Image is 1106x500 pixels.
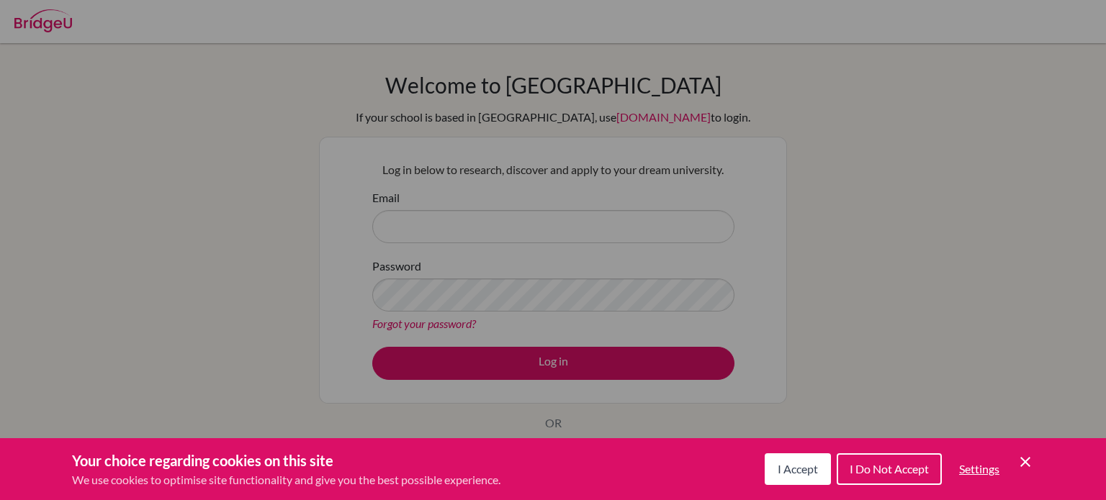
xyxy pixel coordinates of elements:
button: Settings [948,455,1011,483]
h3: Your choice regarding cookies on this site [72,450,500,471]
button: I Do Not Accept [837,453,942,485]
span: Settings [959,462,999,476]
span: I Accept [778,462,818,476]
span: I Do Not Accept [850,462,929,476]
p: We use cookies to optimise site functionality and give you the best possible experience. [72,471,500,488]
button: Save and close [1017,453,1034,471]
button: I Accept [765,453,831,485]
